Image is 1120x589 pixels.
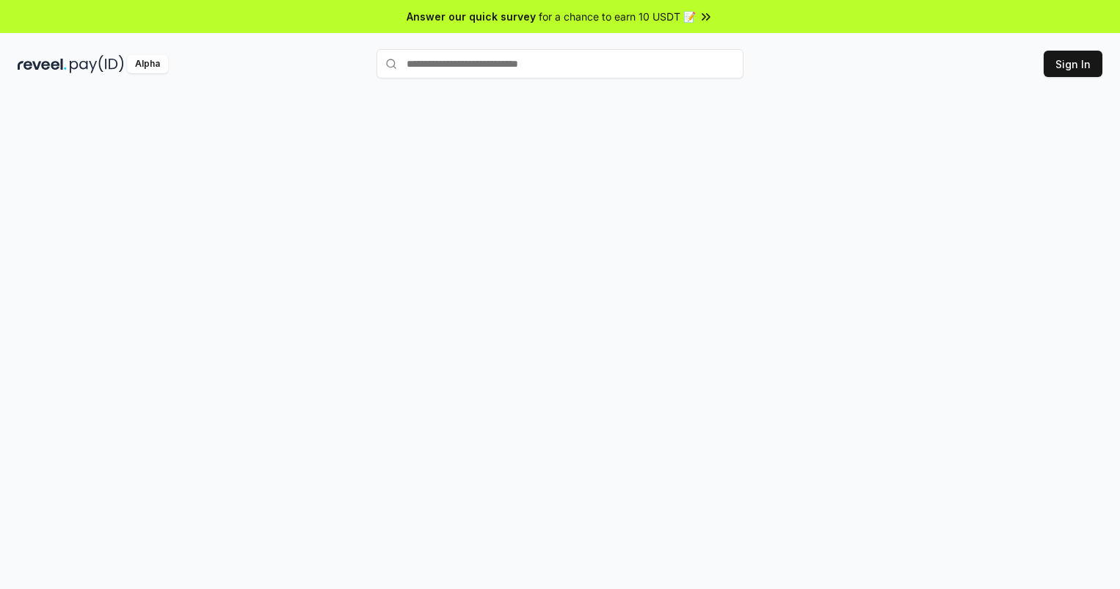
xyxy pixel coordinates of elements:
img: reveel_dark [18,55,67,73]
button: Sign In [1044,51,1102,77]
img: pay_id [70,55,124,73]
span: for a chance to earn 10 USDT 📝 [539,9,696,24]
div: Alpha [127,55,168,73]
span: Answer our quick survey [407,9,536,24]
